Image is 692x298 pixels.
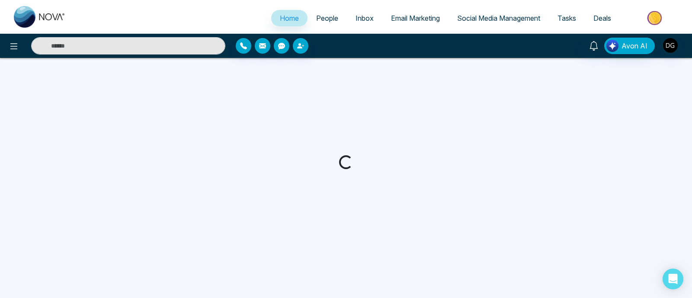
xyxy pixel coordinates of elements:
[549,10,585,26] a: Tasks
[382,10,449,26] a: Email Marketing
[356,14,374,22] span: Inbox
[663,269,683,289] div: Open Intercom Messenger
[308,10,347,26] a: People
[606,40,618,52] img: Lead Flow
[449,10,549,26] a: Social Media Management
[624,8,687,28] img: Market-place.gif
[347,10,382,26] a: Inbox
[271,10,308,26] a: Home
[585,10,620,26] a: Deals
[622,41,647,51] span: Avon AI
[593,14,611,22] span: Deals
[663,38,678,53] img: User Avatar
[604,38,655,54] button: Avon AI
[316,14,338,22] span: People
[14,6,66,28] img: Nova CRM Logo
[457,14,540,22] span: Social Media Management
[280,14,299,22] span: Home
[557,14,576,22] span: Tasks
[391,14,440,22] span: Email Marketing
